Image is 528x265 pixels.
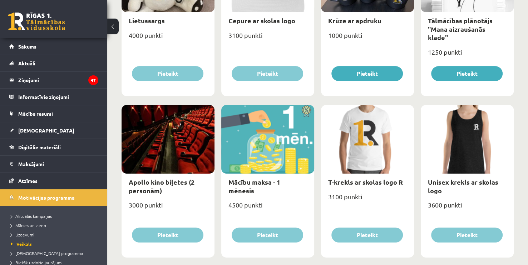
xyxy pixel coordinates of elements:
[9,139,98,155] a: Digitālie materiāli
[132,227,203,242] button: Pieteikt
[18,156,98,172] legend: Maksājumi
[9,122,98,139] a: [DEMOGRAPHIC_DATA]
[228,16,295,25] a: Cepure ar skolas logo
[18,127,74,134] span: [DEMOGRAPHIC_DATA]
[331,227,403,242] button: Pieteikt
[129,178,194,194] a: Apollo kino biļetes (2 personām)
[328,16,381,25] a: Krūze ar apdruku
[9,72,98,88] a: Ziņojumi47
[122,29,214,47] div: 4000 punkti
[11,250,83,256] span: [DEMOGRAPHIC_DATA] programma
[321,29,414,47] div: 1000 punkti
[232,227,303,242] button: Pieteikt
[9,189,98,206] a: Motivācijas programma
[88,75,98,85] i: 47
[18,43,36,50] span: Sākums
[9,172,98,189] a: Atzīmes
[18,194,75,201] span: Motivācijas programma
[11,222,100,229] a: Mācies un ziedo
[421,46,514,64] div: 1250 punkti
[298,105,314,117] img: Atlaide
[132,66,203,81] button: Pieteikt
[431,227,503,242] button: Pieteikt
[9,55,98,71] a: Aktuāli
[129,16,165,25] a: Lietussargs
[11,213,52,219] span: Aktuālās kampaņas
[328,178,403,186] a: T-krekls ar skolas logo R
[321,191,414,209] div: 3100 punkti
[11,213,100,219] a: Aktuālās kampaņas
[18,144,61,150] span: Digitālie materiāli
[8,12,65,30] a: Rīgas 1. Tālmācības vidusskola
[11,250,100,256] a: [DEMOGRAPHIC_DATA] programma
[18,110,53,117] span: Mācību resursi
[11,241,32,247] span: Veikals
[11,232,34,237] span: Uzdevumi
[9,38,98,55] a: Sākums
[431,66,503,81] button: Pieteikt
[9,105,98,122] a: Mācību resursi
[428,178,498,194] a: Unisex krekls ar skolas logo
[18,89,98,105] legend: Informatīvie ziņojumi
[9,89,98,105] a: Informatīvie ziņojumi
[11,231,100,238] a: Uzdevumi
[232,66,303,81] button: Pieteikt
[9,156,98,172] a: Maksājumi
[331,66,403,81] button: Pieteikt
[11,222,46,228] span: Mācies un ziedo
[228,178,280,194] a: Mācību maksa - 1 mēnesis
[421,199,514,217] div: 3600 punkti
[122,199,214,217] div: 3000 punkti
[18,177,38,184] span: Atzīmes
[18,60,35,66] span: Aktuāli
[221,29,314,47] div: 3100 punkti
[428,16,493,41] a: Tālmācības plānotājs "Mana aizraušanās klade"
[221,199,314,217] div: 4500 punkti
[18,72,98,88] legend: Ziņojumi
[11,241,100,247] a: Veikals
